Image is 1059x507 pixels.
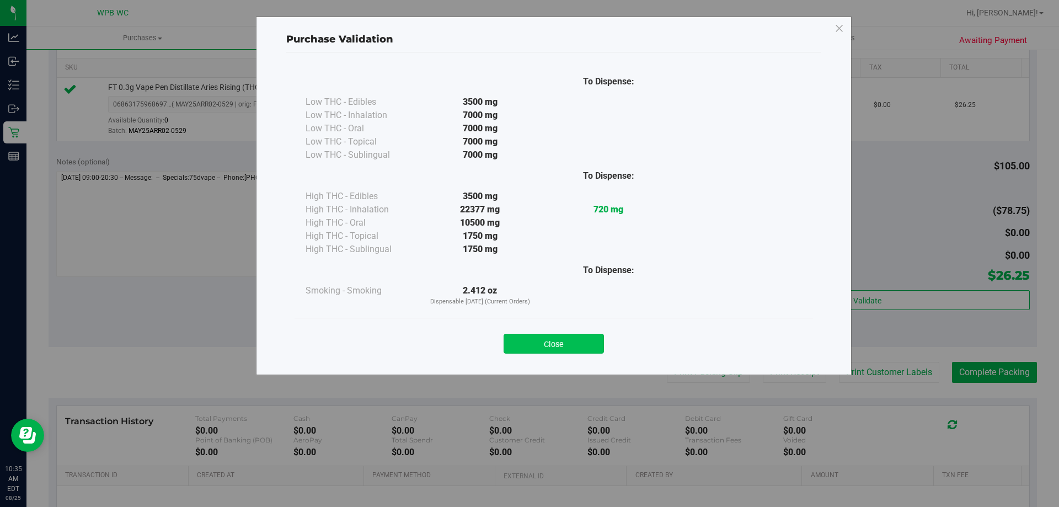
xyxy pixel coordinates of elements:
p: Dispensable [DATE] (Current Orders) [416,297,544,307]
div: 1750 mg [416,230,544,243]
div: High THC - Oral [306,216,416,230]
div: To Dispense: [544,264,673,277]
div: High THC - Topical [306,230,416,243]
div: To Dispense: [544,75,673,88]
div: 7000 mg [416,122,544,135]
div: 22377 mg [416,203,544,216]
div: Low THC - Sublingual [306,148,416,162]
div: 3500 mg [416,95,544,109]
div: To Dispense: [544,169,673,183]
div: Smoking - Smoking [306,284,416,297]
div: Low THC - Topical [306,135,416,148]
div: Low THC - Inhalation [306,109,416,122]
div: 3500 mg [416,190,544,203]
iframe: Resource center [11,419,44,452]
div: High THC - Edibles [306,190,416,203]
div: 7000 mg [416,148,544,162]
div: 7000 mg [416,109,544,122]
span: Purchase Validation [286,33,393,45]
div: High THC - Sublingual [306,243,416,256]
div: High THC - Inhalation [306,203,416,216]
div: 7000 mg [416,135,544,148]
div: 1750 mg [416,243,544,256]
div: Low THC - Oral [306,122,416,135]
strong: 720 mg [593,204,623,215]
div: 2.412 oz [416,284,544,307]
div: Low THC - Edibles [306,95,416,109]
button: Close [504,334,604,354]
div: 10500 mg [416,216,544,230]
